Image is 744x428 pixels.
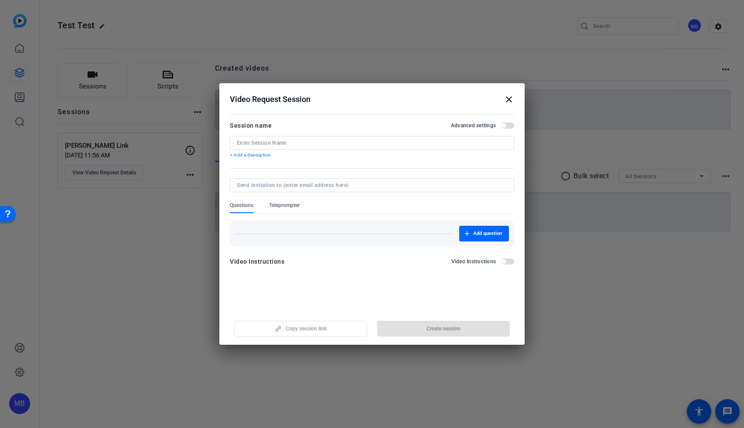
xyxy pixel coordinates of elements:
[459,226,509,241] button: Add question
[230,202,253,209] span: Questions
[237,139,507,146] input: Enter Session Name
[230,94,514,105] div: Video Request Session
[230,120,272,131] div: Session name
[473,230,502,237] span: Add question
[230,152,514,159] p: + Add a description
[230,256,284,267] div: Video Instructions
[451,258,496,265] h2: Video Instructions
[269,202,300,209] span: Teleprompter
[451,122,496,129] h2: Advanced settings
[237,182,504,189] input: Send invitation to (enter email address here)
[504,94,514,105] mat-icon: close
